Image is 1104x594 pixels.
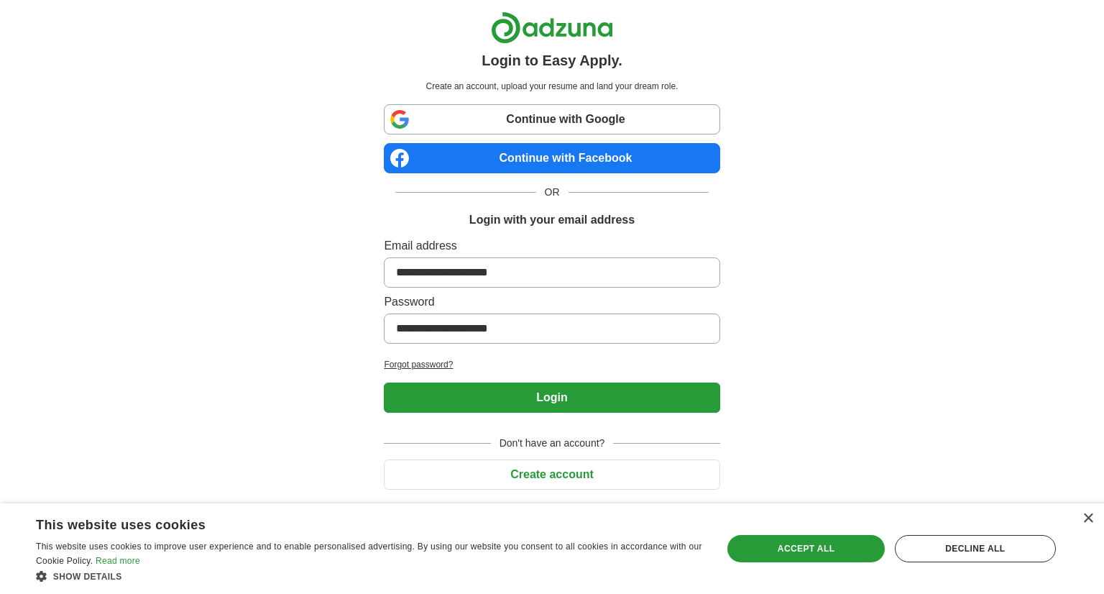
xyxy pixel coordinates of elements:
h1: Login to Easy Apply. [482,50,622,71]
a: Read more, opens a new window [96,556,140,566]
div: Show details [36,569,702,583]
div: Accept all [727,535,884,562]
span: Show details [53,572,122,582]
a: Continue with Facebook [384,143,719,173]
div: This website uses cookies [36,512,666,534]
img: Adzuna logo [491,12,613,44]
div: Decline all [895,535,1056,562]
span: This website uses cookies to improve user experience and to enable personalised advertising. By u... [36,542,702,566]
button: Login [384,383,719,413]
label: Email address [384,237,719,255]
p: Create an account, upload your resume and land your dream role. [387,80,717,93]
h1: Login with your email address [469,211,635,229]
span: Don't have an account? [491,436,614,451]
button: Create account [384,460,719,490]
a: Continue with Google [384,104,719,134]
div: Close [1082,513,1093,524]
label: Password [384,293,719,311]
a: Forgot password? [384,358,719,371]
span: OR [536,185,569,200]
a: Create account [384,468,719,480]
